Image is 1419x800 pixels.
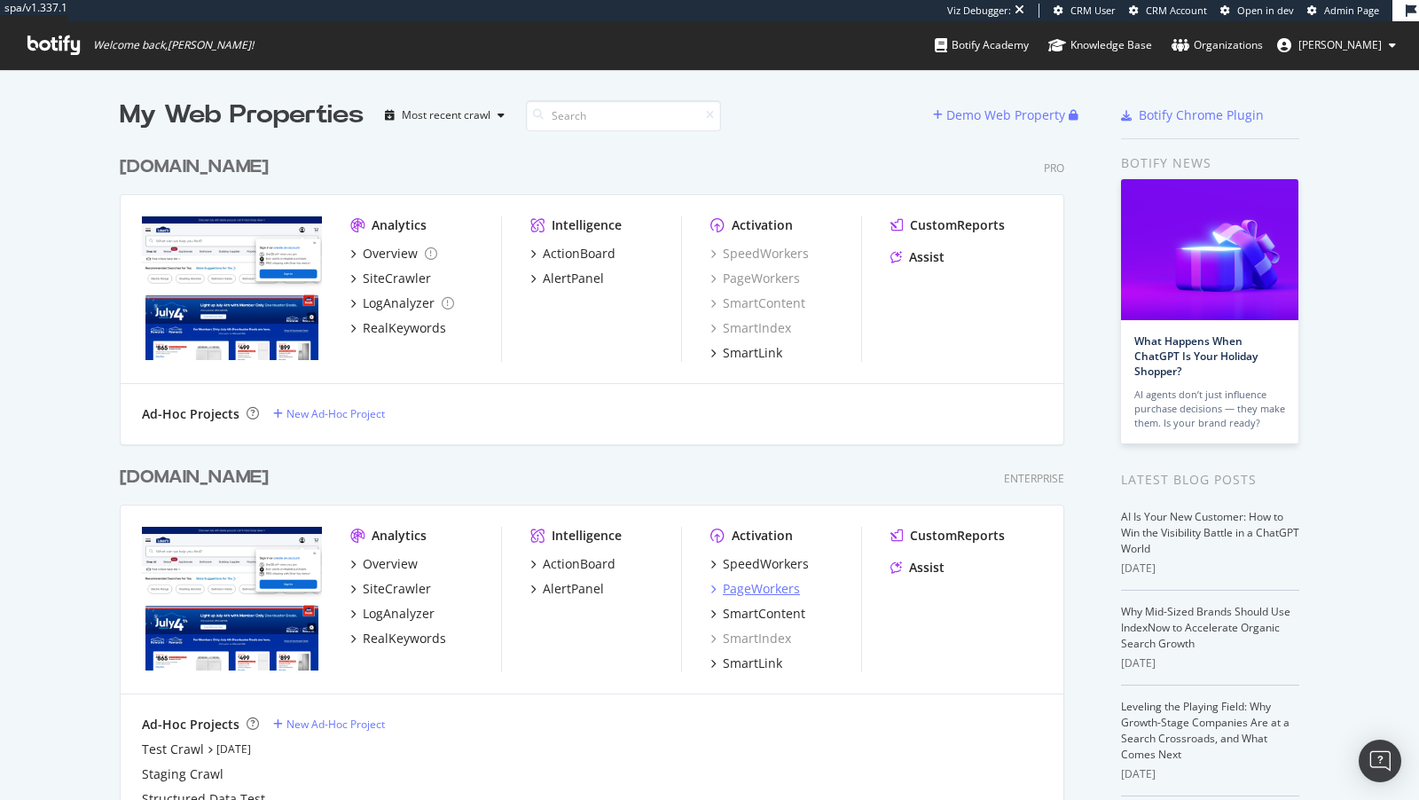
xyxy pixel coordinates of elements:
[363,270,431,287] div: SiteCrawler
[1359,740,1401,782] div: Open Intercom Messenger
[1129,4,1207,18] a: CRM Account
[710,245,809,263] a: SpeedWorkers
[890,559,945,576] a: Assist
[378,101,512,129] button: Most recent crawl
[710,655,782,672] a: SmartLink
[1121,655,1299,671] div: [DATE]
[372,216,427,234] div: Analytics
[142,741,204,758] a: Test Crawl
[1048,36,1152,54] div: Knowledge Base
[710,294,805,312] a: SmartContent
[1048,21,1152,69] a: Knowledge Base
[890,248,945,266] a: Assist
[273,406,385,421] a: New Ad-Hoc Project
[1139,106,1264,124] div: Botify Chrome Plugin
[890,527,1005,545] a: CustomReports
[1044,161,1064,176] div: Pro
[552,527,622,545] div: Intelligence
[933,101,1069,129] button: Demo Web Property
[1121,509,1299,556] a: AI Is Your New Customer: How to Win the Visibility Battle in a ChatGPT World
[363,245,418,263] div: Overview
[1121,766,1299,782] div: [DATE]
[93,38,254,52] span: Welcome back, [PERSON_NAME] !
[1263,31,1410,59] button: [PERSON_NAME]
[120,154,269,180] div: [DOMAIN_NAME]
[710,630,791,647] a: SmartIndex
[1237,4,1294,17] span: Open in dev
[350,294,454,312] a: LogAnalyzer
[1121,561,1299,576] div: [DATE]
[1121,699,1290,762] a: Leveling the Playing Field: Why Growth-Stage Companies Are at a Search Crossroads, and What Comes...
[530,555,615,573] a: ActionBoard
[526,100,721,131] input: Search
[946,106,1065,124] div: Demo Web Property
[120,154,276,180] a: [DOMAIN_NAME]
[142,216,322,360] img: www.lowessecondary.com
[933,107,1069,122] a: Demo Web Property
[530,245,615,263] a: ActionBoard
[350,319,446,337] a: RealKeywords
[1070,4,1116,17] span: CRM User
[350,630,446,647] a: RealKeywords
[543,555,615,573] div: ActionBoard
[732,527,793,545] div: Activation
[910,216,1005,234] div: CustomReports
[1307,4,1379,18] a: Admin Page
[530,580,604,598] a: AlertPanel
[543,580,604,598] div: AlertPanel
[732,216,793,234] div: Activation
[286,717,385,732] div: New Ad-Hoc Project
[1172,36,1263,54] div: Organizations
[363,319,446,337] div: RealKeywords
[350,270,431,287] a: SiteCrawler
[1220,4,1294,18] a: Open in dev
[120,98,364,133] div: My Web Properties
[909,248,945,266] div: Assist
[723,655,782,672] div: SmartLink
[363,630,446,647] div: RealKeywords
[363,555,418,573] div: Overview
[142,765,223,783] a: Staging Crawl
[935,36,1029,54] div: Botify Academy
[1121,153,1299,173] div: Botify news
[1121,106,1264,124] a: Botify Chrome Plugin
[363,605,435,623] div: LogAnalyzer
[216,741,251,757] a: [DATE]
[710,270,800,287] div: PageWorkers
[350,555,418,573] a: Overview
[723,605,805,623] div: SmartContent
[1298,37,1382,52] span: connor
[947,4,1011,18] div: Viz Debugger:
[1054,4,1116,18] a: CRM User
[363,580,431,598] div: SiteCrawler
[1121,179,1298,320] img: What Happens When ChatGPT Is Your Holiday Shopper?
[1004,471,1064,486] div: Enterprise
[1121,470,1299,490] div: Latest Blog Posts
[710,319,791,337] div: SmartIndex
[1134,388,1285,430] div: AI agents don’t just influence purchase decisions — they make them. Is your brand ready?
[552,216,622,234] div: Intelligence
[120,465,269,490] div: [DOMAIN_NAME]
[543,245,615,263] div: ActionBoard
[710,344,782,362] a: SmartLink
[120,465,276,490] a: [DOMAIN_NAME]
[723,555,809,573] div: SpeedWorkers
[710,605,805,623] a: SmartContent
[890,216,1005,234] a: CustomReports
[350,245,437,263] a: Overview
[363,294,435,312] div: LogAnalyzer
[1324,4,1379,17] span: Admin Page
[1121,604,1290,651] a: Why Mid-Sized Brands Should Use IndexNow to Accelerate Organic Search Growth
[909,559,945,576] div: Assist
[710,555,809,573] a: SpeedWorkers
[402,110,490,121] div: Most recent crawl
[710,580,800,598] a: PageWorkers
[935,21,1029,69] a: Botify Academy
[142,716,239,733] div: Ad-Hoc Projects
[723,344,782,362] div: SmartLink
